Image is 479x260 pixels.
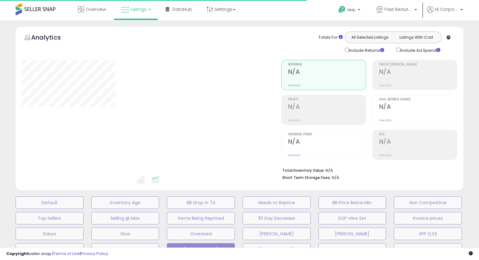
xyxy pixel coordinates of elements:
[288,84,300,87] small: Prev: N/A
[81,251,108,257] a: Privacy Policy
[91,243,159,256] button: Sofia
[16,243,84,256] button: Re-measure
[53,251,80,257] a: Terms of Use
[379,118,391,122] small: Prev: N/A
[379,103,457,112] h2: N/A
[288,103,366,112] h2: N/A
[332,175,339,181] span: N/A
[288,68,366,77] h2: N/A
[167,212,235,224] button: Items Being Repriced
[379,153,391,157] small: Prev: N/A
[91,228,159,240] button: Slow
[16,196,84,209] button: Default
[167,243,235,256] button: [PERSON_NAME]
[172,6,192,12] span: DataHub
[379,63,457,66] span: Profit [PERSON_NAME]
[379,68,457,77] h2: N/A
[86,6,106,12] span: Overview
[435,6,458,12] span: Hi Corporate
[394,196,462,209] button: Non Competitive
[385,6,413,12] span: Fast Beauty ([GEOGRAPHIC_DATA])
[288,133,366,136] span: Ordered Items
[394,212,462,224] button: Invoice prices
[379,138,457,147] h2: N/A
[394,243,462,256] button: COGS report US
[282,168,325,173] b: Total Inventory Value:
[282,175,331,180] b: Short Term Storage Fees:
[167,228,235,240] button: Oversized
[130,6,147,12] span: Listings
[288,118,300,122] small: Prev: N/A
[167,196,235,209] button: BB Drop in 7d
[393,33,439,41] button: Listings With Cost
[243,196,311,209] button: Needs to Reprice
[243,228,311,240] button: [PERSON_NAME]
[288,98,366,101] span: Profit
[288,153,300,157] small: Prev: N/A
[282,166,452,174] li: N/A
[379,98,457,101] span: Avg. Buybox Share
[318,196,386,209] button: BB Price Below Min
[318,212,386,224] button: SOP View Set
[333,1,366,20] a: Help
[243,212,311,224] button: 30 Day Decrease
[31,33,73,43] h5: Analytics
[394,228,462,240] button: SPP Q ES
[340,46,392,54] div: Include Returns
[6,251,108,257] div: seller snap | |
[318,243,386,256] button: COGS report CAN
[338,6,346,13] i: Get Help
[288,138,366,147] h2: N/A
[16,228,84,240] button: Darya
[379,133,457,136] span: ROI
[16,212,84,224] button: Top Sellers
[91,196,159,209] button: Inventory Age
[91,212,159,224] button: Selling @ Max
[347,33,393,41] button: All Selected Listings
[427,6,463,20] a: Hi Corporate
[347,7,356,12] span: Help
[6,251,29,257] strong: Copyright
[318,228,386,240] button: [PERSON_NAME]
[392,46,450,54] div: Include Ad Spend
[379,84,391,87] small: Prev: N/A
[288,63,366,66] span: Revenue
[243,243,311,256] button: [PERSON_NAME]
[318,35,343,41] div: Totals For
